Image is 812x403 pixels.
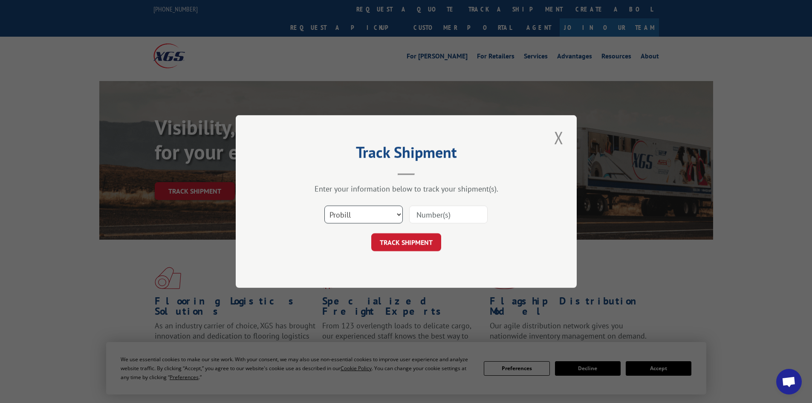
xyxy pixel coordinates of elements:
div: Enter your information below to track your shipment(s). [278,184,534,194]
button: Close modal [552,126,566,149]
h2: Track Shipment [278,146,534,162]
button: TRACK SHIPMENT [371,233,441,251]
a: Open chat [776,369,802,394]
input: Number(s) [409,206,488,223]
